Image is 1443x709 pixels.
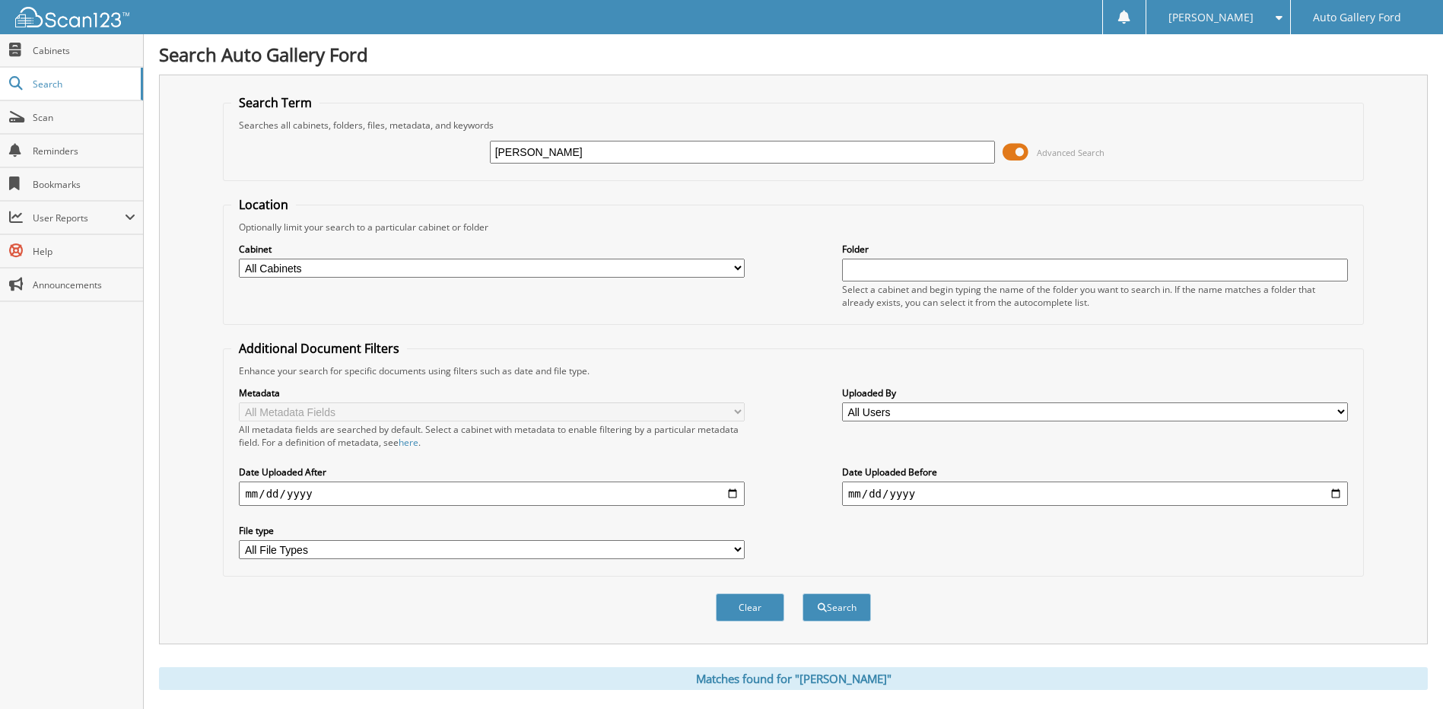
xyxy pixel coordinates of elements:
[33,178,135,191] span: Bookmarks
[842,283,1348,309] div: Select a cabinet and begin typing the name of the folder you want to search in. If the name match...
[842,466,1348,478] label: Date Uploaded Before
[231,340,407,357] legend: Additional Document Filters
[33,44,135,57] span: Cabinets
[231,196,296,213] legend: Location
[239,423,745,449] div: All metadata fields are searched by default. Select a cabinet with metadata to enable filtering b...
[1313,13,1401,22] span: Auto Gallery Ford
[239,386,745,399] label: Metadata
[231,119,1355,132] div: Searches all cabinets, folders, files, metadata, and keywords
[231,94,319,111] legend: Search Term
[33,245,135,258] span: Help
[159,667,1428,690] div: Matches found for "[PERSON_NAME]"
[1037,147,1104,158] span: Advanced Search
[239,524,745,537] label: File type
[15,7,129,27] img: scan123-logo-white.svg
[716,593,784,622] button: Clear
[842,482,1348,506] input: end
[1168,13,1254,22] span: [PERSON_NAME]
[159,42,1428,67] h1: Search Auto Gallery Ford
[239,466,745,478] label: Date Uploaded After
[803,593,871,622] button: Search
[842,386,1348,399] label: Uploaded By
[239,482,745,506] input: start
[33,211,125,224] span: User Reports
[239,243,745,256] label: Cabinet
[33,78,133,91] span: Search
[399,436,418,449] a: here
[231,221,1355,234] div: Optionally limit your search to a particular cabinet or folder
[842,243,1348,256] label: Folder
[33,111,135,124] span: Scan
[33,145,135,157] span: Reminders
[33,278,135,291] span: Announcements
[231,364,1355,377] div: Enhance your search for specific documents using filters such as date and file type.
